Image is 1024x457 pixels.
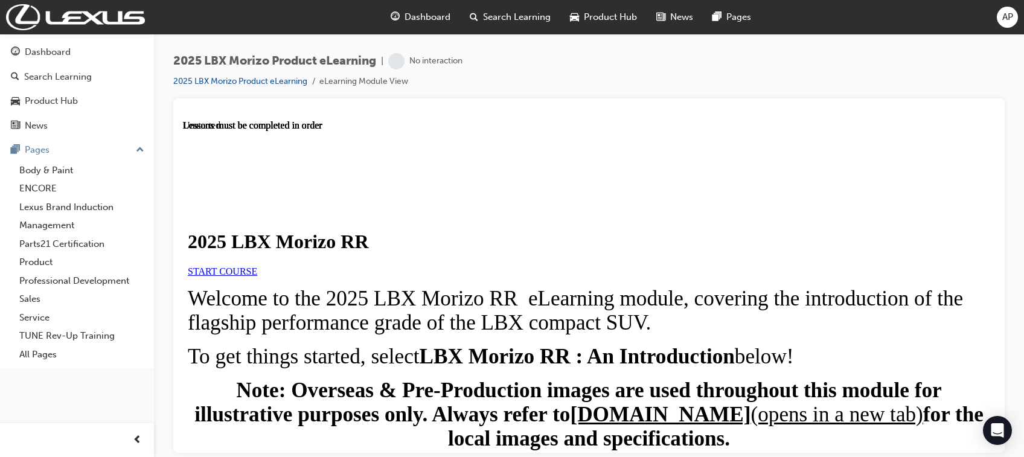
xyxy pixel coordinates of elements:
a: TUNE Rev-Up Training [14,327,149,345]
a: Management [14,216,149,235]
strong: for the local images and specifications. [265,283,801,330]
div: Pages [25,143,50,157]
a: pages-iconPages [703,5,761,30]
a: Body & Paint [14,161,149,180]
span: To get things started, select below! [5,225,611,248]
div: Search Learning [24,70,92,84]
a: Dashboard [5,41,149,63]
div: Open Intercom Messenger [983,416,1012,445]
a: 2025 LBX Morizo Product eLearning [173,76,307,86]
span: AP [1002,10,1013,24]
span: guage-icon [11,47,20,58]
span: | [381,54,383,68]
span: Search Learning [483,10,551,24]
a: Service [14,308,149,327]
span: guage-icon [391,10,400,25]
strong: [DOMAIN_NAME] [387,283,568,306]
span: (opens in a new tab) [568,283,740,306]
a: START COURSE [5,146,74,156]
a: Lexus Brand Induction [14,198,149,217]
a: Product [14,253,149,272]
div: No interaction [409,56,462,67]
div: Product Hub [25,94,78,108]
div: News [25,119,48,133]
button: DashboardSearch LearningProduct HubNews [5,39,149,139]
strong: LBX Morizo RR : An Introduction [237,225,552,248]
a: Product Hub [5,90,149,112]
h1: 2025 LBX Morizo RR [5,110,807,133]
strong: Note: Overseas & Pre-Production images are used throughout this module for illustrative purposes ... [11,258,758,306]
a: Search Learning [5,66,149,88]
a: guage-iconDashboard [381,5,460,30]
button: AP [997,7,1018,28]
button: Pages [5,139,149,161]
span: search-icon [11,72,19,83]
span: learningRecordVerb_NONE-icon [388,53,405,69]
a: car-iconProduct Hub [560,5,647,30]
a: All Pages [14,345,149,364]
span: prev-icon [133,433,142,448]
span: News [670,10,693,24]
div: Dashboard [25,45,71,59]
a: Parts21 Certification [14,235,149,254]
a: ENCORE [14,179,149,198]
a: search-iconSearch Learning [460,5,560,30]
span: pages-icon [11,145,20,156]
span: up-icon [136,142,144,158]
a: News [5,115,149,137]
span: pages-icon [712,10,722,25]
a: news-iconNews [647,5,703,30]
span: search-icon [470,10,478,25]
span: Product Hub [584,10,637,24]
li: eLearning Module View [319,75,408,89]
a: Professional Development [14,272,149,290]
span: car-icon [570,10,579,25]
span: 2025 LBX Morizo Product eLearning [173,54,376,68]
span: car-icon [11,96,20,107]
img: Trak [6,4,145,30]
span: Pages [726,10,751,24]
span: Welcome to the 2025 LBX Morizo RR eLearning module, covering the introduction of the flagship per... [5,167,780,214]
a: Sales [14,290,149,308]
span: Dashboard [405,10,450,24]
span: news-icon [656,10,665,25]
a: [DOMAIN_NAME](opens in a new tab) [387,283,740,306]
span: news-icon [11,121,20,132]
